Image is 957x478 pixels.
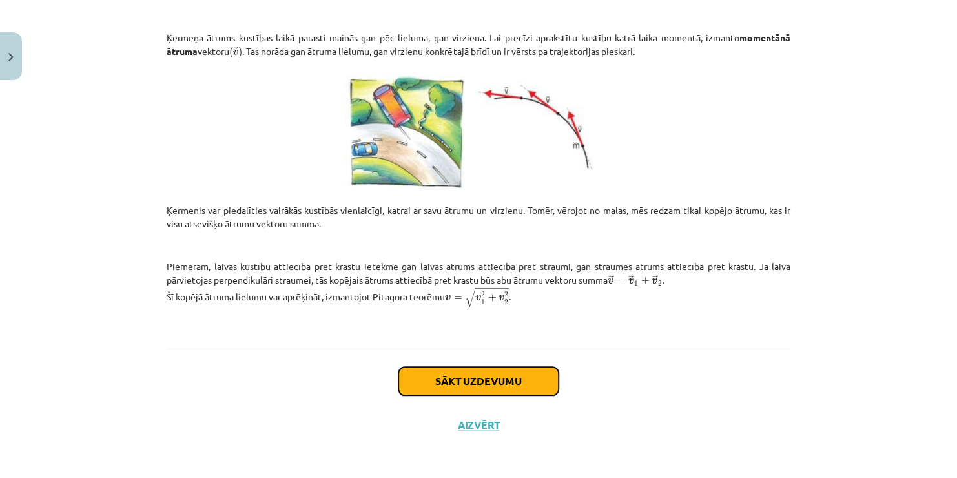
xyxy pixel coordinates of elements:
span: √ [465,288,475,307]
span: + [641,277,649,285]
span: → [628,275,634,283]
span: v [628,278,634,284]
p: Piemēram, laivas kustību attiecībā pret krastu ietekmē gan laivas ātrums attiecībā pret straumi, ... [167,260,790,308]
span: v [499,295,504,301]
span: 1 [634,281,638,287]
img: icon-close-lesson-0947bae3869378f0d4975bcd49f059093ad1ed9edebbc8119c70593378902aed.svg [8,53,14,61]
span: 1 [481,299,485,305]
span: 2 [658,281,662,287]
button: Sākt uzdevumu [398,367,559,395]
span: v [233,50,238,56]
span: 2 [481,292,485,298]
button: Aizvērt [454,419,503,431]
span: ( [229,47,233,58]
span: + [488,294,497,302]
span: v [608,278,613,284]
span: → [608,275,613,283]
span: v [475,295,481,301]
p: Ķermeņa ātrums kustības laikā parasti mainās gan pēc lieluma, gan virziena. Lai precīzi aprakstīt... [167,31,790,59]
span: → [652,275,658,283]
span: → [233,47,238,54]
span: = [617,280,625,284]
span: 2 [504,299,508,305]
span: = [454,296,462,300]
span: 2 [504,292,508,298]
span: v [445,295,451,301]
span: ) [238,47,242,58]
span: v [652,278,657,284]
p: Ķermenis var piedalīties vairākās kustībās vienlaicīgi, katrai ar savu ātrumu un virzienu. Tomēr,... [167,203,790,231]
